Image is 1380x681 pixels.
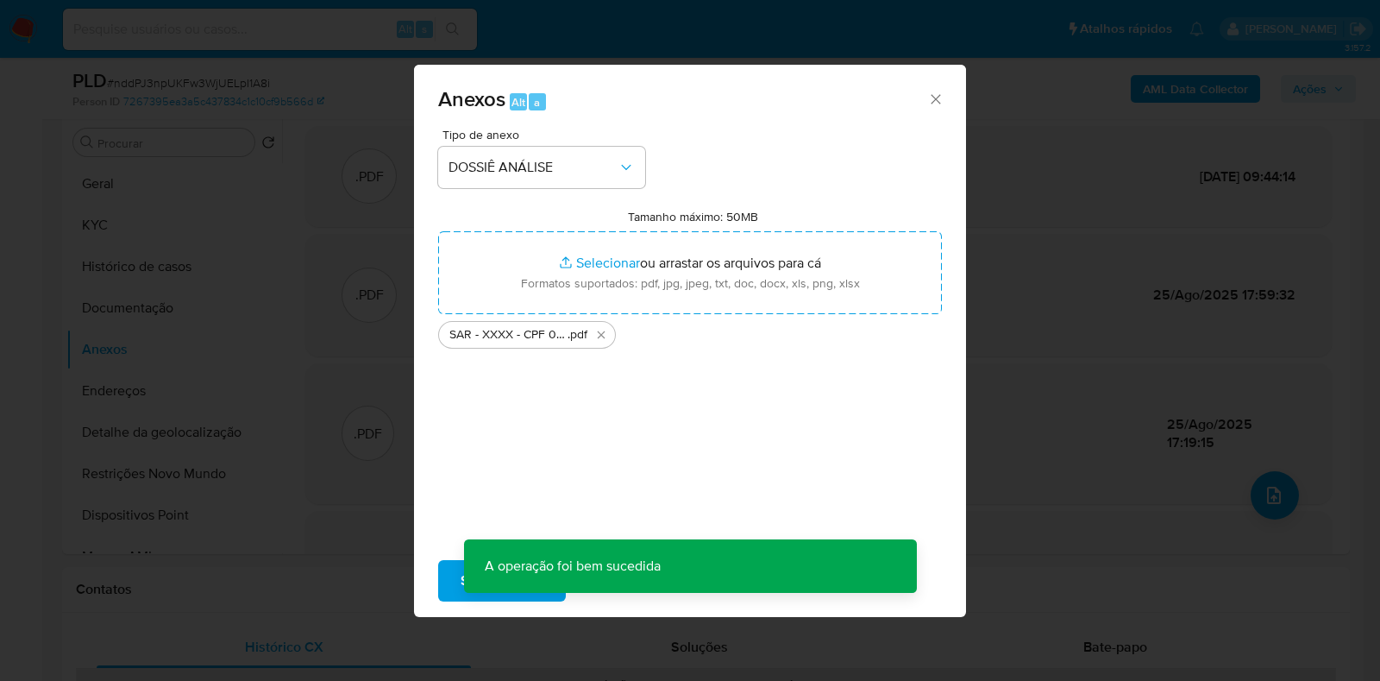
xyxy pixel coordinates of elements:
span: Tipo de anexo [442,129,649,141]
span: Anexos [438,84,505,114]
span: Alt [511,94,525,110]
p: A operação foi bem sucedida [464,539,681,593]
span: Subir arquivo [461,562,543,600]
label: Tamanho máximo: 50MB [628,209,758,224]
button: Subir arquivo [438,560,566,602]
span: DOSSIÊ ANÁLISE [448,159,618,176]
span: SAR - XXXX - CPF 08874143621 - [PERSON_NAME] [449,326,568,344]
button: DOSSIÊ ANÁLISE [438,147,645,188]
ul: Arquivos selecionados [438,314,942,349]
span: Cancelar [595,562,651,600]
span: a [534,94,540,110]
button: Fechar [927,91,943,106]
span: .pdf [568,326,587,344]
button: Excluir SAR - XXXX - CPF 08874143621 - MURILO MARQUES DAMACENO.pdf [591,325,612,345]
